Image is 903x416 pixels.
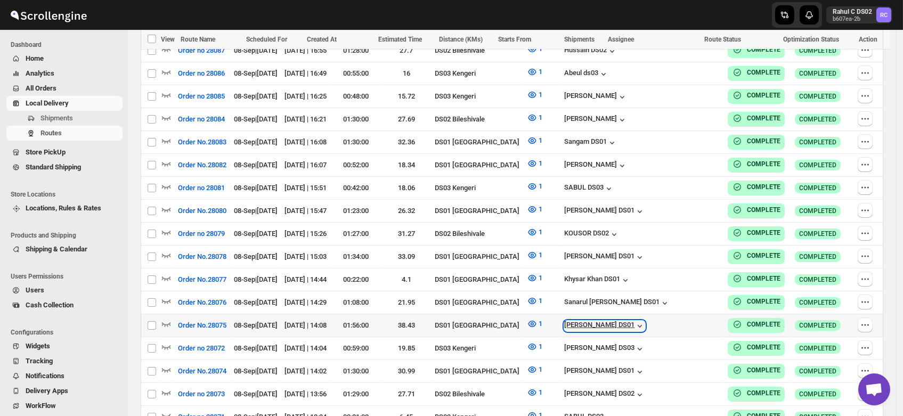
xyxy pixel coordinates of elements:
span: Store Locations [11,190,123,199]
span: Shipments [564,36,595,43]
button: [PERSON_NAME] DS03 [564,344,645,354]
b: COMPLETE [747,229,780,236]
div: 16 [384,68,428,79]
div: 00:52:00 [333,160,378,170]
div: 00:48:00 [333,91,378,102]
button: Shipping & Calendar [6,242,123,257]
div: 01:29:00 [333,389,378,399]
span: Order No.28077 [178,274,226,285]
button: 1 [520,247,549,264]
button: Widgets [6,339,123,354]
button: Order No.28077 [172,271,233,288]
button: Order no 28087 [172,42,231,59]
span: 1 [539,228,542,236]
div: 01:28:00 [333,45,378,56]
button: [PERSON_NAME] DS02 [564,389,645,400]
button: COMPLETE [732,342,780,353]
div: 30.99 [384,366,428,377]
span: 08-Sep | [DATE] [234,344,278,352]
span: COMPLETED [799,92,836,101]
span: All Orders [26,84,56,92]
button: COMPLETE [732,44,780,55]
b: COMPLETE [747,160,780,168]
button: User menu [826,6,892,23]
span: Tracking [26,357,53,365]
span: Local Delivery [26,99,69,107]
span: Action [859,36,877,43]
span: COMPLETED [799,230,836,238]
div: [DATE] | 13:56 [284,389,327,399]
div: [PERSON_NAME] DS01 [564,252,645,263]
div: 01:08:00 [333,297,378,308]
span: COMPLETED [799,207,836,215]
button: [PERSON_NAME] [564,115,628,125]
span: 08-Sep | [DATE] [234,230,278,238]
b: COMPLETE [747,137,780,145]
span: Order no 28079 [178,229,225,239]
span: 1 [539,320,542,328]
span: Shipments [40,114,73,122]
button: 1 [520,63,549,80]
button: [PERSON_NAME] [564,92,628,102]
button: Order no 28073 [172,386,231,403]
button: Delivery Apps [6,384,123,398]
span: Shipping & Calendar [26,245,87,253]
button: [PERSON_NAME] DS01 [564,206,645,217]
button: Analytics [6,66,123,81]
div: DS01 [GEOGRAPHIC_DATA] [435,297,520,308]
div: DS03 Kengeri [435,68,520,79]
span: 08-Sep | [DATE] [234,390,278,398]
button: Order no 28079 [172,225,231,242]
b: COMPLETE [747,69,780,76]
button: Notifications [6,369,123,384]
div: 15.72 [384,91,428,102]
span: Users Permissions [11,272,123,281]
button: 1 [520,201,549,218]
button: 1 [520,178,549,195]
span: Route Name [181,36,215,43]
div: [DATE] | 16:07 [284,160,327,170]
div: 31.27 [384,229,428,239]
span: COMPLETED [799,46,836,55]
div: 01:34:00 [333,251,378,262]
span: Analytics [26,69,54,77]
b: COMPLETE [747,92,780,99]
span: Scheduled For [246,36,287,43]
span: Locations, Rules & Rates [26,204,101,212]
span: Order No.28074 [178,366,226,377]
span: Route Status [704,36,741,43]
div: DS01 [GEOGRAPHIC_DATA] [435,274,520,285]
div: 33.09 [384,251,428,262]
span: 1 [539,365,542,373]
div: [DATE] | 15:51 [284,183,327,193]
div: 27.7 [384,45,428,56]
span: 08-Sep | [DATE] [234,207,278,215]
span: 1 [539,205,542,213]
button: Shipments [6,111,123,126]
button: COMPLETE [732,90,780,101]
button: Order no 28081 [172,180,231,197]
button: 1 [520,384,549,401]
span: 1 [539,182,542,190]
span: WorkFlow [26,402,56,410]
div: Khysar Khan DS01 [564,275,631,286]
span: 1 [539,297,542,305]
span: COMPLETED [799,115,836,124]
button: Order no 28085 [172,88,231,105]
button: All Orders [6,81,123,96]
span: Created At [307,36,337,43]
div: 32.36 [384,137,428,148]
button: COMPLETE [732,365,780,376]
div: [DATE] | 16:21 [284,114,327,125]
button: Home [6,51,123,66]
div: 00:59:00 [333,343,378,354]
div: DS02 Bileshivale [435,389,520,399]
button: Sangam DS01 [564,137,617,148]
button: 1 [520,86,549,103]
button: 1 [520,224,549,241]
span: Order no 28084 [178,114,225,125]
div: [DATE] | 15:26 [284,229,327,239]
div: 01:56:00 [333,320,378,331]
